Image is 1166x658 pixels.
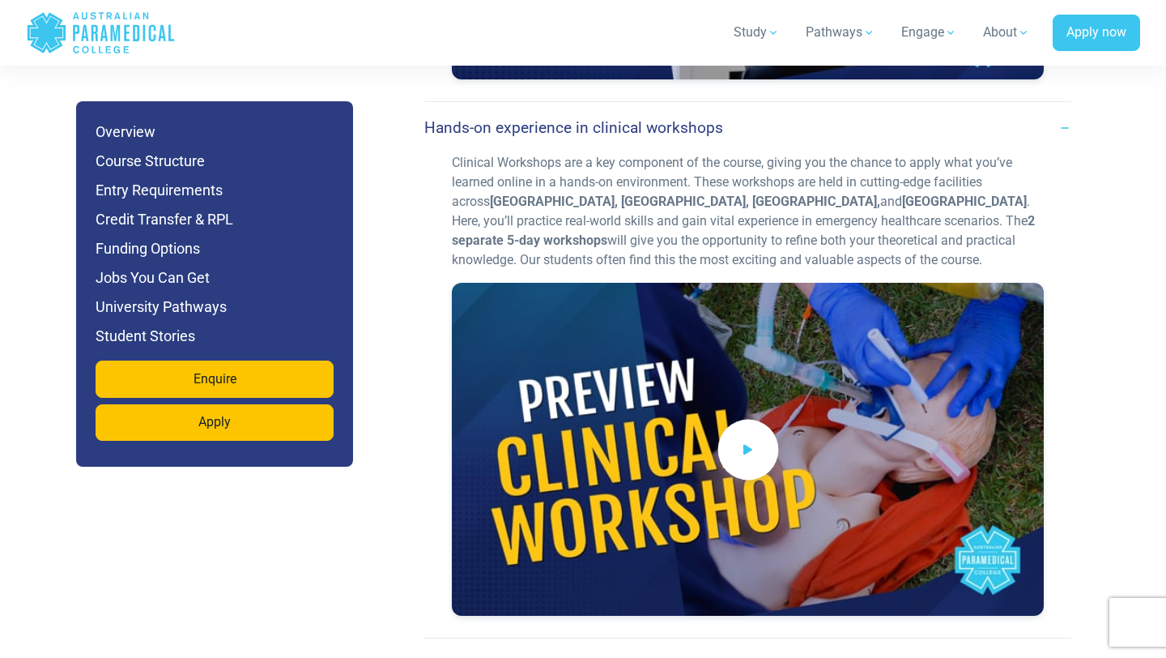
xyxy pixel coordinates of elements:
[796,10,885,55] a: Pathways
[424,118,723,137] h4: Hands-on experience in clinical workshops
[973,10,1040,55] a: About
[452,153,1044,270] p: Clinical Workshops are a key component of the course, giving you the chance to apply what you’ve ...
[490,194,880,209] strong: [GEOGRAPHIC_DATA], [GEOGRAPHIC_DATA], [GEOGRAPHIC_DATA],
[26,6,176,59] a: Australian Paramedical College
[902,194,1027,209] strong: [GEOGRAPHIC_DATA]
[1053,15,1140,52] a: Apply now
[424,109,1071,147] a: Hands-on experience in clinical workshops
[724,10,789,55] a: Study
[892,10,967,55] a: Engage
